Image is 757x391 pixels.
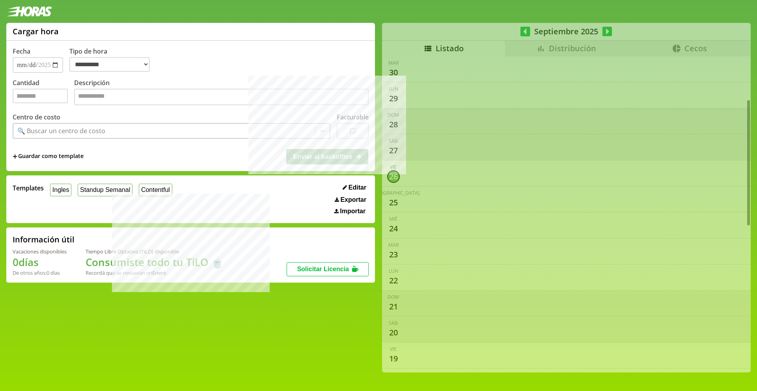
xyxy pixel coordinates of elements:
[86,269,224,276] div: Recordá que se renuevan en
[13,152,17,161] span: +
[13,47,30,56] label: Fecha
[86,255,224,269] h1: Consumiste todo tu TiLO 🍵
[50,184,71,196] button: Ingles
[340,184,369,192] button: Editar
[287,262,369,276] button: Solicitar Licencia
[13,248,67,255] div: Vacaciones disponibles
[332,196,369,204] button: Exportar
[297,266,349,272] span: Solicitar Licencia
[340,196,366,203] span: Exportar
[17,127,105,135] div: 🔍 Buscar un centro de costo
[13,234,75,245] h2: Información útil
[139,184,172,196] button: Contentful
[349,184,366,191] span: Editar
[340,208,365,215] span: Importar
[152,269,166,276] b: Enero
[74,78,369,107] label: Descripción
[74,89,369,105] textarea: Descripción
[13,269,67,276] div: De otros años: 0 días
[13,255,67,269] h1: 0 días
[86,248,224,255] div: Tiempo Libre Optativo (TiLO) disponible
[13,184,44,192] span: Templates
[78,184,132,196] button: Standup Semanal
[6,6,52,17] img: logotipo
[69,57,150,72] select: Tipo de hora
[337,113,369,121] label: Facturable
[13,152,84,161] span: +Guardar como template
[13,78,74,107] label: Cantidad
[13,26,59,37] h1: Cargar hora
[69,47,156,73] label: Tipo de hora
[13,113,60,121] label: Centro de costo
[13,89,68,103] input: Cantidad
